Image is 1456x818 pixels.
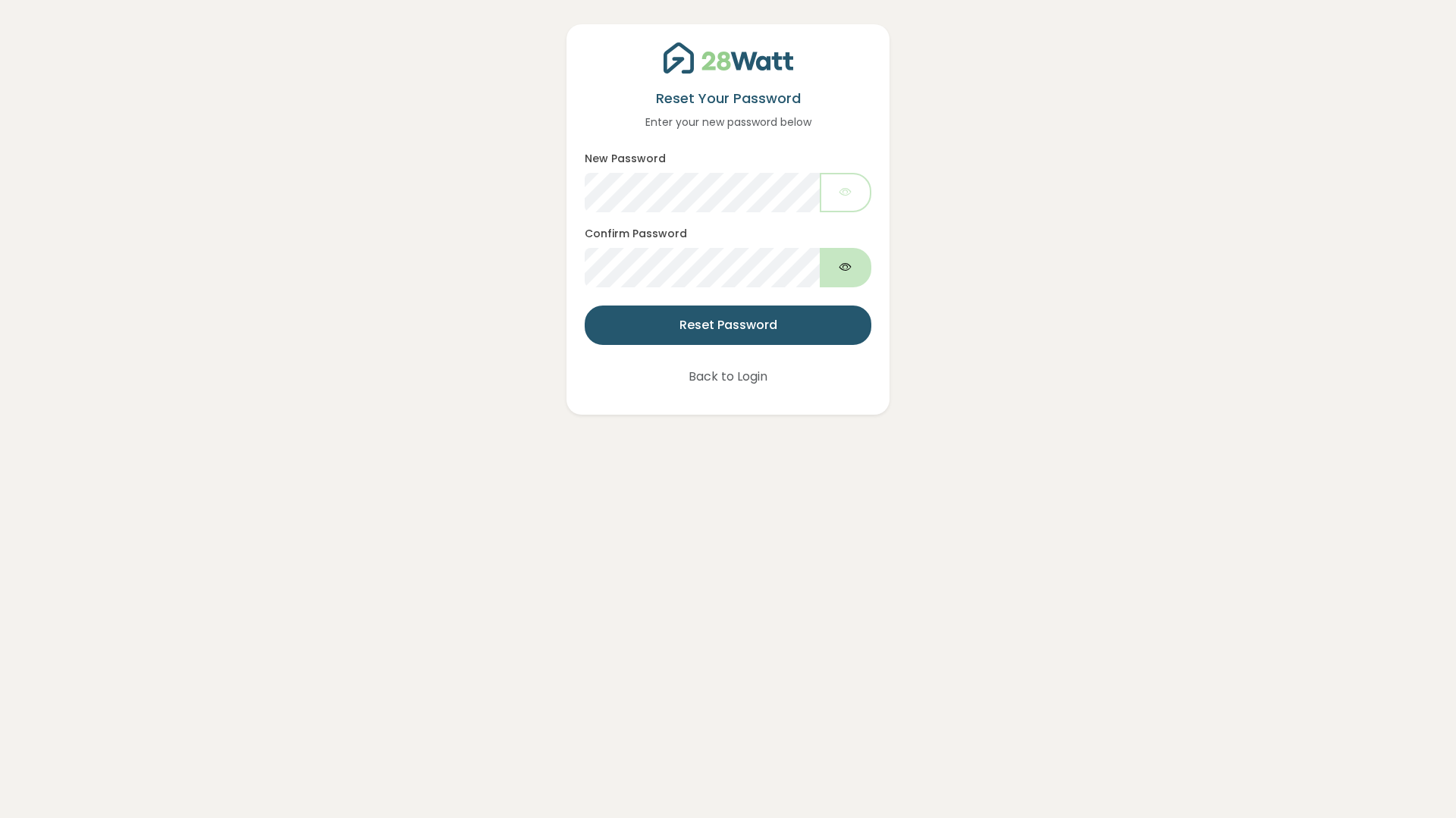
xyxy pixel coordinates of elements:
h5: Reset Your Password [585,89,871,108]
label: Confirm Password [585,226,687,242]
img: 28Watt [664,42,793,74]
button: Back to Login [669,357,787,396]
label: New Password [585,151,666,167]
button: Reset Password [585,306,871,345]
p: Enter your new password below [585,114,871,130]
